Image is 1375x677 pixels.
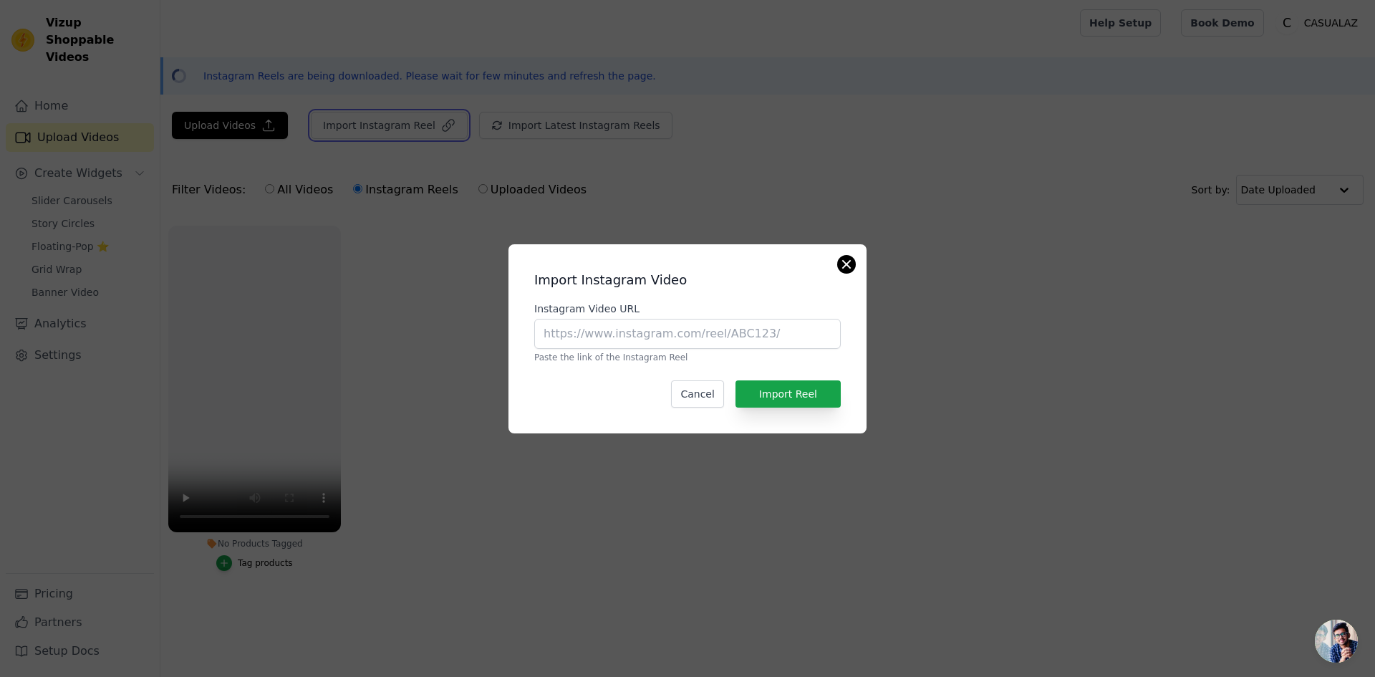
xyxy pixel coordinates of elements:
[1315,620,1358,663] div: Open chat
[534,319,841,349] input: https://www.instagram.com/reel/ABC123/
[671,380,723,408] button: Cancel
[735,380,841,408] button: Import Reel
[534,352,841,363] p: Paste the link of the Instagram Reel
[838,256,855,273] button: Close modal
[534,302,841,316] label: Instagram Video URL
[534,270,841,290] h2: Import Instagram Video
